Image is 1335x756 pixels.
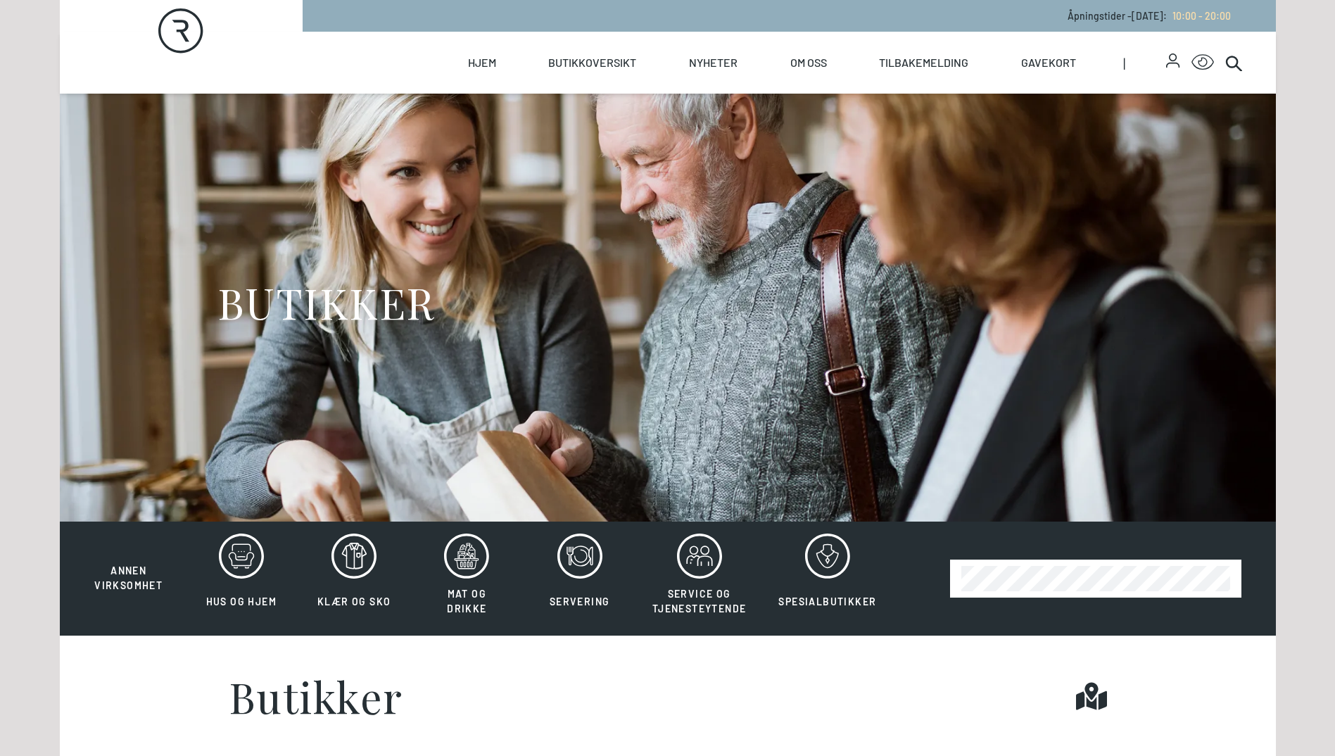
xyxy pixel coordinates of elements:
[638,533,761,624] button: Service og tjenesteytende
[1172,10,1231,22] span: 10:00 - 20:00
[1167,10,1231,22] a: 10:00 - 20:00
[186,533,296,624] button: Hus og hjem
[879,32,968,94] a: Tilbakemelding
[764,533,891,624] button: Spesialbutikker
[229,675,403,717] h1: Butikker
[299,533,409,624] button: Klær og sko
[778,596,876,607] span: Spesialbutikker
[317,596,391,607] span: Klær og sko
[468,32,496,94] a: Hjem
[1123,32,1167,94] span: |
[1068,8,1231,23] p: Åpningstider - [DATE] :
[548,32,636,94] a: Butikkoversikt
[1191,51,1214,74] button: Open Accessibility Menu
[689,32,738,94] a: Nyheter
[1021,32,1076,94] a: Gavekort
[447,588,486,615] span: Mat og drikke
[790,32,827,94] a: Om oss
[74,533,184,593] button: Annen virksomhet
[206,596,277,607] span: Hus og hjem
[94,565,163,591] span: Annen virksomhet
[525,533,635,624] button: Servering
[217,276,435,329] h1: BUTIKKER
[550,596,610,607] span: Servering
[412,533,521,624] button: Mat og drikke
[652,588,747,615] span: Service og tjenesteytende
